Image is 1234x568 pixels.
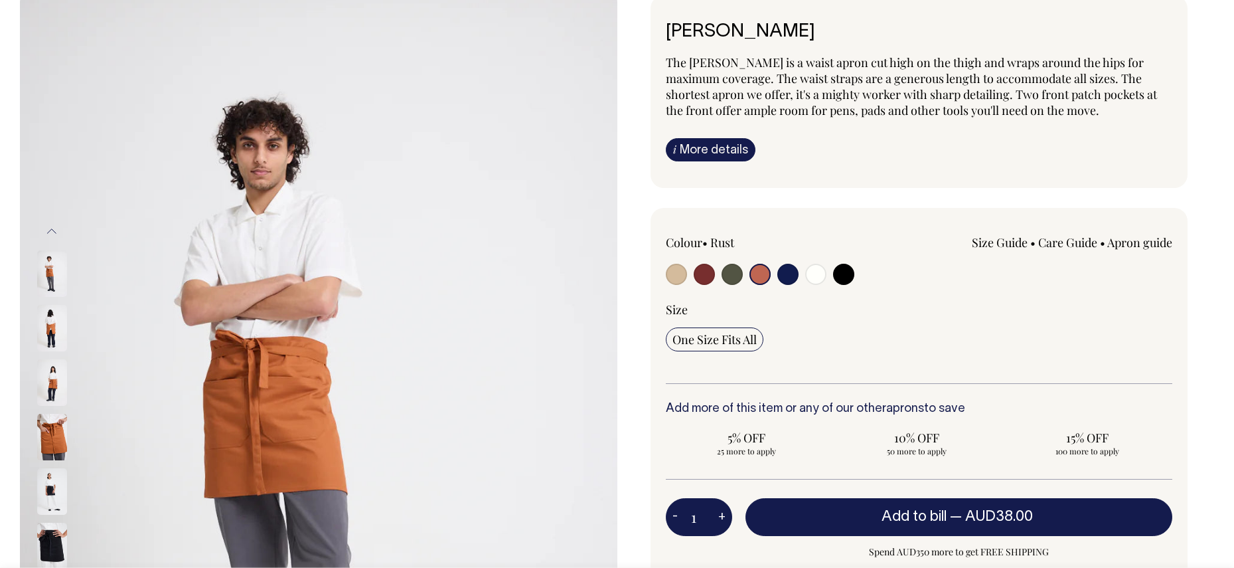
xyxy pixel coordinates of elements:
[666,426,828,460] input: 5% OFF 25 more to apply
[836,426,998,460] input: 10% OFF 50 more to apply
[672,331,757,347] span: One Size Fits All
[712,504,732,531] button: +
[37,359,67,406] img: rust
[666,504,684,531] button: -
[37,305,67,351] img: rust
[1012,430,1161,446] span: 15% OFF
[666,302,1173,318] div: Size
[666,235,868,250] div: Colour
[886,403,924,415] a: aprons
[710,235,734,250] label: Rust
[1038,235,1097,250] a: Care Guide
[37,250,67,297] img: rust
[1030,235,1036,250] span: •
[972,235,1028,250] a: Size Guide
[842,446,991,456] span: 50 more to apply
[672,430,821,446] span: 5% OFF
[745,498,1173,535] button: Add to bill —AUD38.00
[950,510,1036,523] span: —
[42,217,62,246] button: Previous
[1006,426,1168,460] input: 15% OFF 100 more to apply
[666,328,763,351] input: One Size Fits All
[666,22,1173,43] h6: [PERSON_NAME]
[965,510,1033,523] span: AUD38.00
[37,468,67,515] img: black
[666,403,1173,416] h6: Add more of this item or any of our other to save
[672,446,821,456] span: 25 more to apply
[1107,235,1172,250] a: Apron guide
[666,54,1157,118] span: The [PERSON_NAME] is a waist apron cut high on the thigh and wraps around the hips for maximum co...
[702,235,708,250] span: •
[673,142,676,156] span: i
[1012,446,1161,456] span: 100 more to apply
[37,414,67,460] img: rust
[666,138,755,161] a: iMore details
[842,430,991,446] span: 10% OFF
[882,510,947,523] span: Add to bill
[1100,235,1105,250] span: •
[745,544,1173,560] span: Spend AUD350 more to get FREE SHIPPING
